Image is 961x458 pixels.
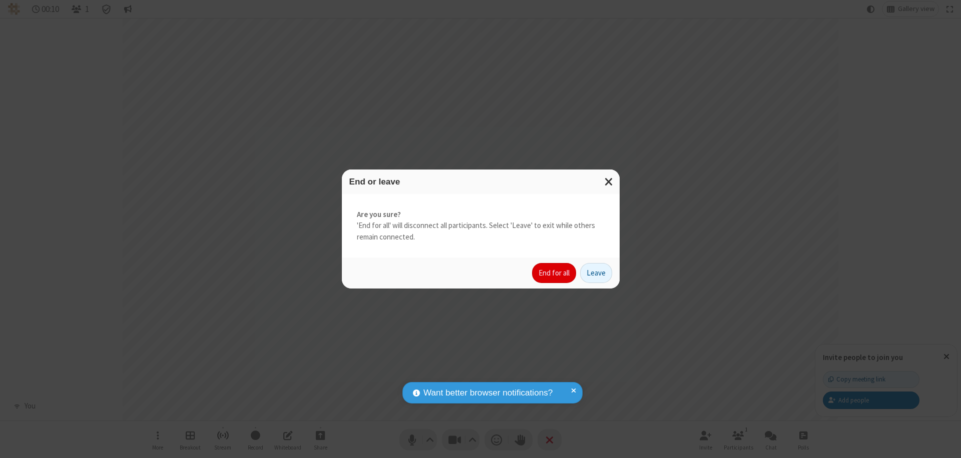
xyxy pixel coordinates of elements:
strong: Are you sure? [357,209,605,220]
div: 'End for all' will disconnect all participants. Select 'Leave' to exit while others remain connec... [342,194,620,258]
h3: End or leave [349,177,612,186]
button: Leave [580,263,612,283]
button: Close modal [599,169,620,194]
button: End for all [532,263,576,283]
span: Want better browser notifications? [423,386,553,399]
